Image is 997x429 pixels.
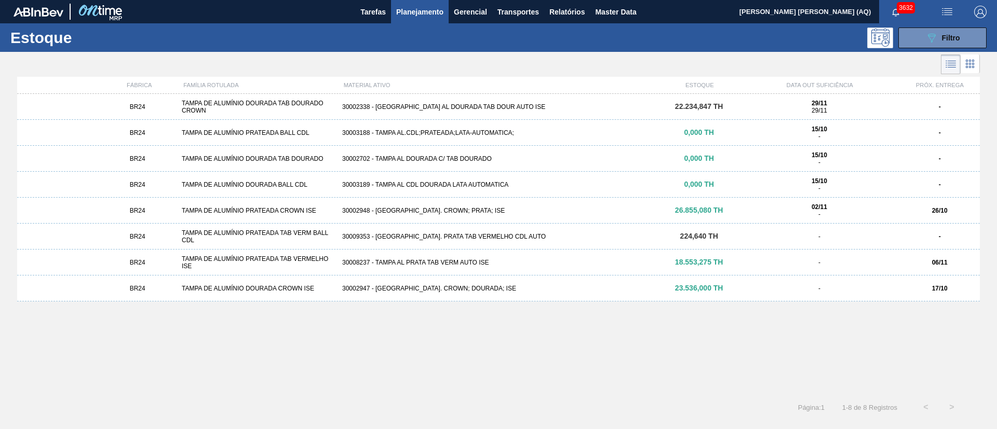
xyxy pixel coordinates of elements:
[939,394,965,420] button: >
[684,180,714,188] span: 0,000 TH
[130,181,145,188] span: BR24
[178,181,338,188] div: TAMPA DE ALUMÍNIO DOURADA BALL CDL
[898,27,987,48] button: Filtro
[818,159,820,166] span: -
[939,155,941,162] strong: -
[338,207,659,214] div: 30002948 - [GEOGRAPHIC_DATA]. CROWN; PRATA; ISE
[178,229,338,244] div: TAMPA DE ALUMÍNIO PRATEADA TAB VERM BALL CDL
[338,103,659,110] div: 30002338 - [GEOGRAPHIC_DATA] AL DOURADA TAB DOUR AUTO ISE
[867,27,893,48] div: Pogramando: nenhum usuário selecionado
[497,6,539,18] span: Transportes
[338,233,659,240] div: 30009353 - [GEOGRAPHIC_DATA]. PRATA TAB VERMELHO CDL AUTO
[818,285,820,292] span: -
[932,259,948,266] strong: 06/11
[900,82,980,88] div: PRÓX. ENTREGA
[130,207,145,214] span: BR24
[818,259,820,266] span: -
[338,259,659,266] div: 30008237 - TAMPA AL PRATA TAB VERM AUTO ISE
[549,6,585,18] span: Relatórios
[179,82,339,88] div: FAMÍLIA ROTULADA
[130,155,145,162] span: BR24
[178,100,338,114] div: TAMPA DE ALUMÍNIO DOURADA TAB DOURADO CROWN
[939,181,941,188] strong: -
[818,185,820,192] span: -
[974,6,987,18] img: Logout
[812,100,827,107] strong: 29/11
[812,177,827,185] strong: 15/10
[130,285,145,292] span: BR24
[961,54,980,74] div: Visão em Cards
[941,54,961,74] div: Visão em Lista
[396,6,443,18] span: Planejamento
[897,2,915,13] span: 3632
[130,129,145,136] span: BR24
[659,82,739,88] div: ESTOQUE
[130,103,145,110] span: BR24
[812,126,827,133] strong: 15/10
[454,6,487,18] span: Gerencial
[360,6,386,18] span: Tarefas
[798,404,825,411] span: Página : 1
[675,284,723,292] span: 23.536,000 TH
[178,207,338,214] div: TAMPA DE ALUMÍNIO PRATEADA CROWN ISE
[684,154,714,162] span: 0,000 TH
[939,233,941,240] strong: -
[840,404,897,411] span: 1 - 8 de 8 Registros
[812,107,827,114] span: 29/11
[675,206,723,214] span: 26.855,080 TH
[99,82,179,88] div: FÁBRICA
[130,233,145,240] span: BR24
[340,82,660,88] div: MATERIAL ATIVO
[818,211,820,218] span: -
[812,151,827,159] strong: 15/10
[178,255,338,270] div: TAMPA DE ALUMÍNIO PRATEADA TAB VERMELHO ISE
[178,155,338,162] div: TAMPA DE ALUMÍNIO DOURADA TAB DOURADO
[913,394,939,420] button: <
[941,6,953,18] img: userActions
[338,129,659,136] div: 30003188 - TAMPA AL.CDL;PRATEADA;LATA-AUTOMATICA;
[942,34,960,42] span: Filtro
[739,82,899,88] div: DATA OUT SUFICIÊNCIA
[818,233,820,240] span: -
[680,232,718,240] span: 224,640 TH
[879,5,912,19] button: Notificações
[595,6,636,18] span: Master Data
[684,128,714,136] span: 0,000 TH
[178,285,338,292] div: TAMPA DE ALUMÍNIO DOURADA CROWN ISE
[130,259,145,266] span: BR24
[818,133,820,140] span: -
[939,129,941,136] strong: -
[10,32,166,44] h1: Estoque
[675,102,723,110] span: 22.234,847 TH
[338,181,659,188] div: 30003189 - TAMPA AL CDL DOURADA LATA AUTOMATICA
[14,7,63,17] img: TNhmsLtSVTkK8tSr43FrP2fwEKptu5GPRR3wAAAABJRU5ErkJggg==
[675,258,723,266] span: 18.553,275 TH
[812,203,827,211] strong: 02/11
[178,129,338,136] div: TAMPA DE ALUMÍNIO PRATEADA BALL CDL
[939,103,941,110] strong: -
[932,285,948,292] strong: 17/10
[338,155,659,162] div: 30002702 - TAMPA AL DOURADA C/ TAB DOURADO
[932,207,948,214] strong: 26/10
[338,285,659,292] div: 30002947 - [GEOGRAPHIC_DATA]. CROWN; DOURADA; ISE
